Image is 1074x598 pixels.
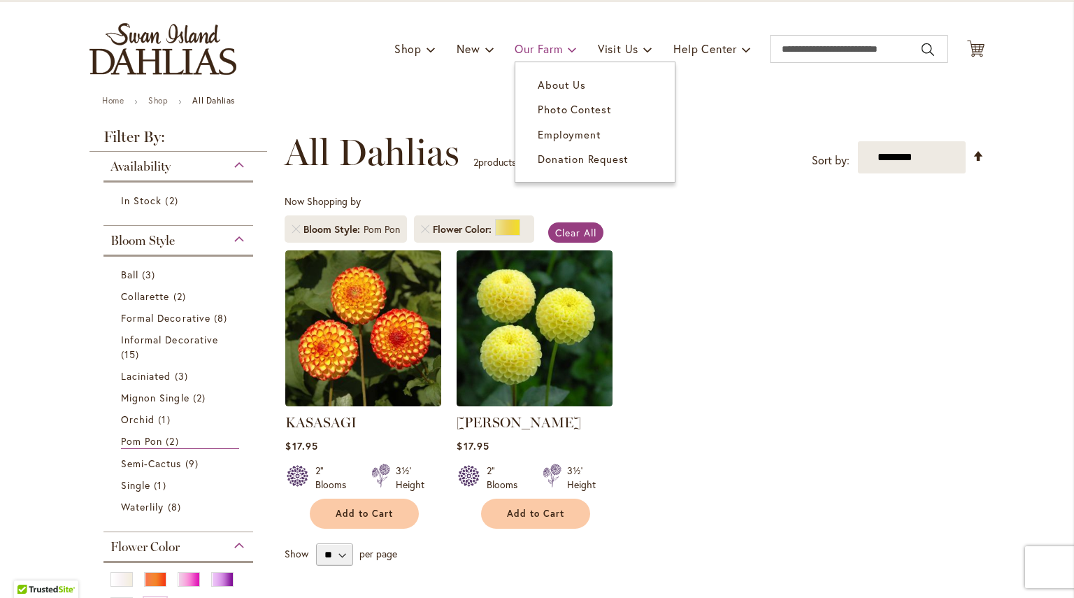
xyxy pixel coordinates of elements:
[165,193,181,208] span: 2
[457,396,613,409] a: LITTLE SCOTTIE
[538,78,585,92] span: About Us
[166,434,182,448] span: 2
[507,508,564,520] span: Add to Cart
[310,499,419,529] button: Add to Cart
[364,222,400,236] div: Pom Pon
[121,413,155,426] span: Orchid
[121,289,239,304] a: Collarette 2
[121,478,150,492] span: Single
[457,250,613,406] img: LITTLE SCOTTIE
[457,41,480,56] span: New
[173,289,189,304] span: 2
[473,151,516,173] p: products
[110,233,175,248] span: Bloom Style
[121,311,210,325] span: Formal Decorative
[548,222,603,243] a: Clear All
[292,225,300,234] a: Remove Bloom Style Pom Pon
[457,439,489,453] span: $17.95
[394,41,422,56] span: Shop
[110,159,171,174] span: Availability
[121,333,218,346] span: Informal Decorative
[168,499,185,514] span: 8
[121,391,189,404] span: Mignon Single
[10,548,50,588] iframe: Launch Accessibility Center
[192,95,235,106] strong: All Dahlias
[102,95,124,106] a: Home
[487,464,526,492] div: 2" Blooms
[285,194,361,208] span: Now Shopping by
[121,390,239,405] a: Mignon Single 2
[359,547,397,560] span: per page
[89,23,236,75] a: store logo
[121,412,239,427] a: Orchid 1
[121,311,239,325] a: Formal Decorative 8
[142,267,159,282] span: 3
[538,152,629,166] span: Donation Request
[121,347,143,362] span: 15
[121,194,162,207] span: In Stock
[315,464,355,492] div: 2" Blooms
[473,155,478,169] span: 2
[121,500,164,513] span: Waterlily
[121,456,239,471] a: Semi-Cactus 9
[457,414,581,431] a: [PERSON_NAME]
[481,499,590,529] button: Add to Cart
[121,332,239,362] a: Informal Decorative 15
[538,127,601,141] span: Employment
[121,434,162,448] span: Pom Pon
[175,369,192,383] span: 3
[121,434,239,449] a: Pom Pon 2
[158,412,173,427] span: 1
[598,41,638,56] span: Visit Us
[285,439,317,453] span: $17.95
[154,478,169,492] span: 1
[185,456,202,471] span: 9
[121,478,239,492] a: Single 1
[121,369,171,383] span: Laciniated
[121,267,239,282] a: Ball 3
[193,390,209,405] span: 2
[433,222,495,236] span: Flower Color
[303,222,364,236] span: Bloom Style
[515,41,562,56] span: Our Farm
[214,311,231,325] span: 8
[285,396,441,409] a: KASASAGI
[285,250,441,406] img: KASASAGI
[396,464,424,492] div: 3½' Height
[567,464,596,492] div: 3½' Height
[285,547,308,560] span: Show
[812,148,850,173] label: Sort by:
[538,102,611,116] span: Photo Contest
[121,193,239,208] a: In Stock 2
[121,268,138,281] span: Ball
[89,129,267,152] strong: Filter By:
[148,95,168,106] a: Shop
[555,226,596,239] span: Clear All
[673,41,737,56] span: Help Center
[121,457,182,470] span: Semi-Cactus
[121,290,170,303] span: Collarette
[285,131,459,173] span: All Dahlias
[110,539,180,555] span: Flower Color
[421,225,429,234] a: Remove Flower Color Yellow
[285,414,357,431] a: KASASAGI
[336,508,393,520] span: Add to Cart
[121,369,239,383] a: Laciniated 3
[121,499,239,514] a: Waterlily 8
